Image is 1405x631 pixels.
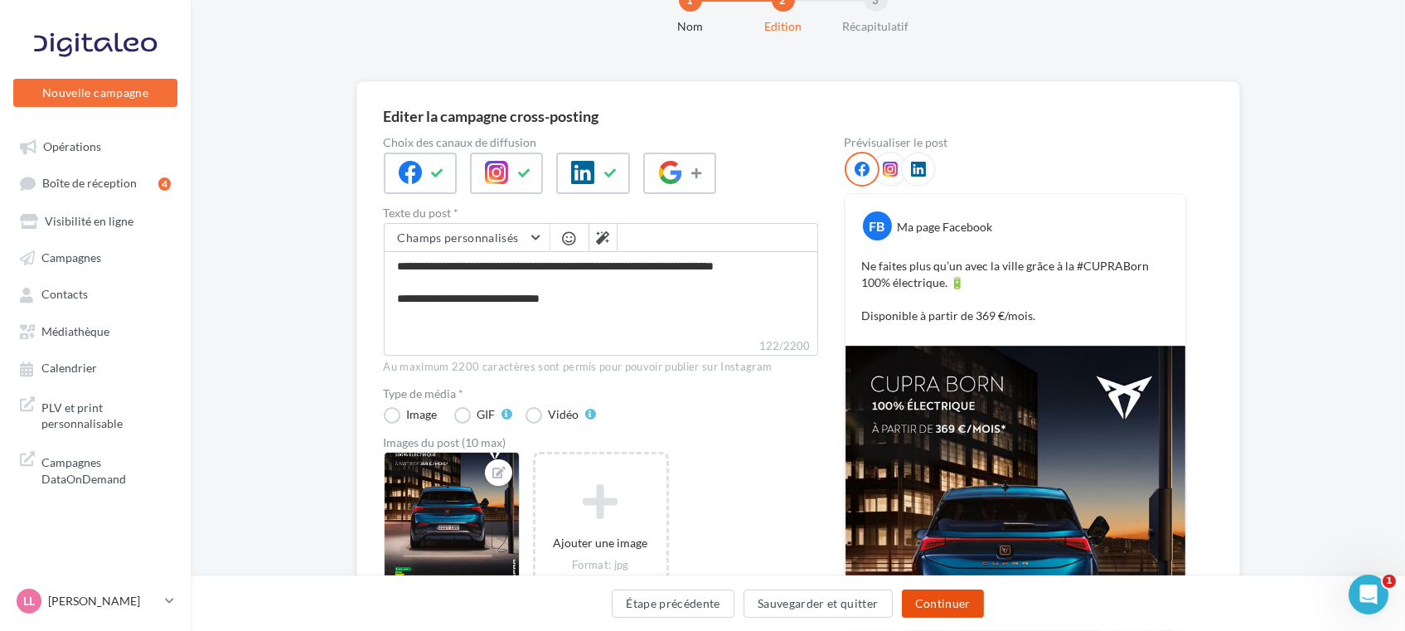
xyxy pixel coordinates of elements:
div: Prévisualiser le post [845,137,1186,148]
span: Campagnes DataOnDemand [41,451,171,487]
iframe: Intercom live chat [1349,575,1388,614]
span: Opérations [43,139,101,153]
div: Image [407,409,438,420]
label: 122/2200 [384,337,818,356]
span: PLV et print personnalisable [41,396,171,432]
a: Visibilité en ligne [10,206,181,235]
div: Images du post (10 max) [384,437,818,449]
a: Contacts [10,279,181,308]
div: 4 [158,177,171,191]
div: Au maximum 2200 caractères sont permis pour pouvoir publier sur Instagram [384,360,818,375]
label: Texte du post * [384,207,818,219]
span: Boîte de réception [42,177,137,191]
span: Calendrier [41,362,97,376]
label: Type de média * [384,388,818,400]
div: FB [863,211,892,240]
a: Opérations [10,131,181,161]
div: GIF [477,409,496,420]
p: [PERSON_NAME] [48,593,158,609]
span: 1 [1383,575,1396,588]
a: Campagnes DataOnDemand [10,444,181,493]
div: Vidéo [549,409,579,420]
button: Champs personnalisés [385,224,550,252]
a: Médiathèque [10,316,181,346]
span: Médiathèque [41,324,109,338]
a: Campagnes [10,242,181,272]
div: Ma page Facebook [898,219,993,235]
span: LL [23,593,35,609]
a: Calendrier [10,352,181,382]
div: Nom [637,18,744,35]
a: PLV et print personnalisable [10,390,181,439]
div: Edition [730,18,836,35]
button: Nouvelle campagne [13,79,177,107]
button: Étape précédente [612,590,734,618]
p: Ne faites plus qu’un avec la ville grâce à la #CUPRABorn 100% électrique. 🔋 Disponible à partir d... [862,258,1169,324]
a: LL [PERSON_NAME] [13,585,177,617]
label: Choix des canaux de diffusion [384,137,818,148]
span: Campagnes [41,250,101,265]
a: Boîte de réception4 [10,167,181,198]
span: Visibilité en ligne [45,214,133,228]
div: Récapitulatif [823,18,929,35]
button: Sauvegarder et quitter [744,590,893,618]
span: Champs personnalisés [398,231,519,245]
button: Continuer [902,590,984,618]
div: Editer la campagne cross-posting [384,109,599,124]
span: Contacts [41,288,88,302]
